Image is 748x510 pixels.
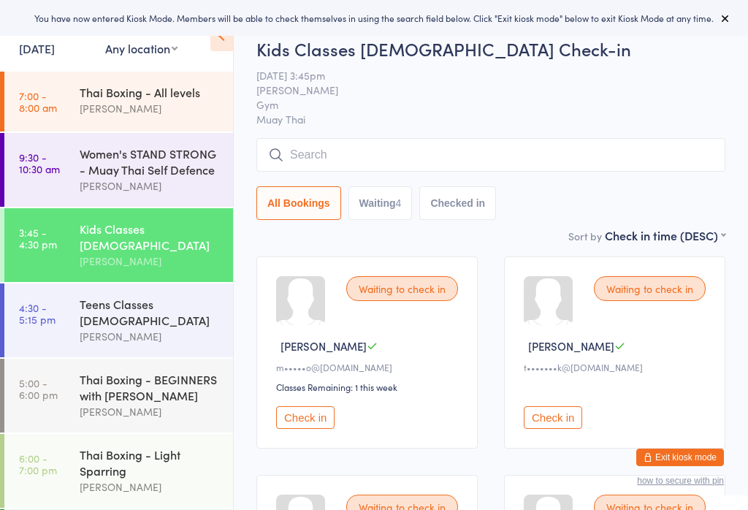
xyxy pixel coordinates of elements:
div: Thai Boxing - BEGINNERS with [PERSON_NAME] [80,371,221,403]
h2: Kids Classes [DEMOGRAPHIC_DATA] Check-in [256,37,725,61]
div: Thai Boxing - All levels [80,84,221,100]
a: [DATE] [19,40,55,56]
div: [PERSON_NAME] [80,178,221,194]
a: 4:30 -5:15 pmTeens Classes [DEMOGRAPHIC_DATA][PERSON_NAME] [4,283,233,357]
div: Any location [105,40,178,56]
span: [PERSON_NAME] [256,83,703,97]
button: Waiting4 [348,186,413,220]
div: m•••••o@[DOMAIN_NAME] [276,361,462,373]
a: 7:00 -8:00 amThai Boxing - All levels[PERSON_NAME] [4,72,233,132]
time: 5:00 - 6:00 pm [19,377,58,400]
div: Thai Boxing - Light Sparring [80,446,221,479]
div: You have now entered Kiosk Mode. Members will be able to check themselves in using the search fie... [23,12,725,24]
div: Waiting to check in [594,276,706,301]
span: [DATE] 3:45pm [256,68,703,83]
span: [PERSON_NAME] [528,338,614,354]
div: Teens Classes [DEMOGRAPHIC_DATA] [80,296,221,328]
input: Search [256,138,725,172]
a: 3:45 -4:30 pmKids Classes [DEMOGRAPHIC_DATA][PERSON_NAME] [4,208,233,282]
button: Exit kiosk mode [636,449,724,466]
time: 6:00 - 7:00 pm [19,452,57,476]
div: [PERSON_NAME] [80,403,221,420]
span: [PERSON_NAME] [280,338,367,354]
button: All Bookings [256,186,341,220]
time: 9:30 - 10:30 am [19,151,60,175]
div: [PERSON_NAME] [80,100,221,117]
button: how to secure with pin [637,476,724,486]
a: 9:30 -10:30 amWomen's STAND STRONG - Muay Thai Self Defence[PERSON_NAME] [4,133,233,207]
div: t•••••••k@[DOMAIN_NAME] [524,361,710,373]
time: 7:00 - 8:00 am [19,90,57,113]
div: Waiting to check in [346,276,458,301]
div: Women's STAND STRONG - Muay Thai Self Defence [80,145,221,178]
div: 4 [396,197,402,209]
div: Kids Classes [DEMOGRAPHIC_DATA] [80,221,221,253]
time: 3:45 - 4:30 pm [19,227,57,250]
label: Sort by [568,229,602,243]
div: [PERSON_NAME] [80,253,221,270]
button: Checked in [419,186,496,220]
a: 6:00 -7:00 pmThai Boxing - Light Sparring[PERSON_NAME] [4,434,233,508]
button: Check in [276,406,335,429]
time: 4:30 - 5:15 pm [19,302,56,325]
span: Muay Thai [256,112,725,126]
span: Gym [256,97,703,112]
div: Classes Remaining: 1 this week [276,381,462,393]
button: Check in [524,406,582,429]
a: 5:00 -6:00 pmThai Boxing - BEGINNERS with [PERSON_NAME][PERSON_NAME] [4,359,233,433]
div: Check in time (DESC) [605,227,725,243]
div: [PERSON_NAME] [80,479,221,495]
div: [PERSON_NAME] [80,328,221,345]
